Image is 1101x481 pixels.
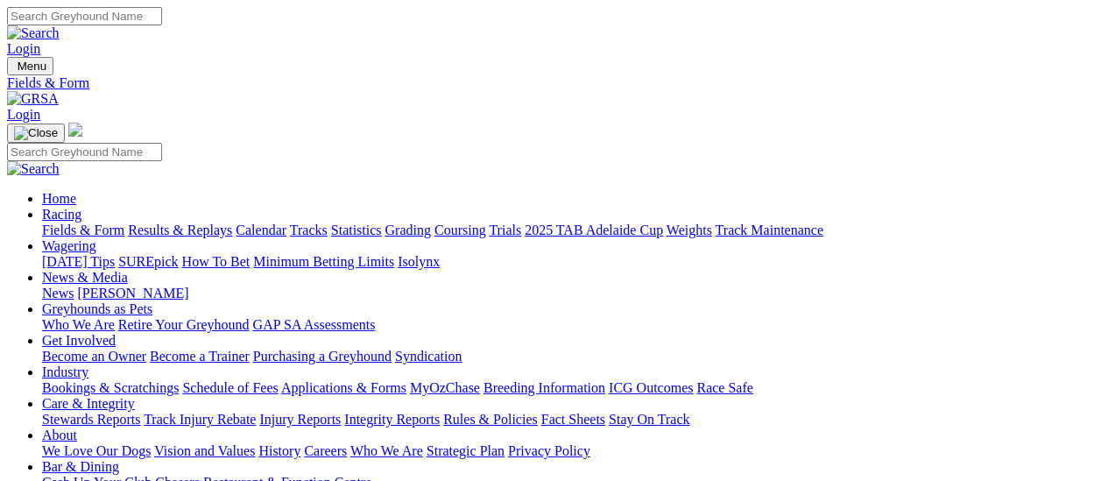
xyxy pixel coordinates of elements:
[236,223,286,237] a: Calendar
[7,161,60,177] img: Search
[42,428,77,442] a: About
[541,412,605,427] a: Fact Sheets
[427,443,505,458] a: Strategic Plan
[42,191,76,206] a: Home
[182,254,251,269] a: How To Bet
[483,380,605,395] a: Breeding Information
[42,380,179,395] a: Bookings & Scratchings
[253,254,394,269] a: Minimum Betting Limits
[77,286,188,301] a: [PERSON_NAME]
[144,412,256,427] a: Track Injury Rebate
[42,364,88,379] a: Industry
[304,443,347,458] a: Careers
[42,286,74,301] a: News
[7,143,162,161] input: Search
[331,223,382,237] a: Statistics
[42,223,124,237] a: Fields & Form
[7,41,40,56] a: Login
[128,223,232,237] a: Results & Replays
[253,317,376,332] a: GAP SA Assessments
[42,286,1094,301] div: News & Media
[42,254,1094,270] div: Wagering
[42,223,1094,238] div: Racing
[18,60,46,73] span: Menu
[385,223,431,237] a: Grading
[696,380,752,395] a: Race Safe
[42,459,119,474] a: Bar & Dining
[118,254,178,269] a: SUREpick
[716,223,823,237] a: Track Maintenance
[253,349,392,364] a: Purchasing a Greyhound
[182,380,278,395] a: Schedule of Fees
[42,333,116,348] a: Get Involved
[508,443,590,458] a: Privacy Policy
[350,443,423,458] a: Who We Are
[609,412,689,427] a: Stay On Track
[410,380,480,395] a: MyOzChase
[14,126,58,140] img: Close
[42,317,115,332] a: Who We Are
[118,317,250,332] a: Retire Your Greyhound
[42,396,135,411] a: Care & Integrity
[42,301,152,316] a: Greyhounds as Pets
[7,57,53,75] button: Toggle navigation
[42,254,115,269] a: [DATE] Tips
[7,91,59,107] img: GRSA
[344,412,440,427] a: Integrity Reports
[609,380,693,395] a: ICG Outcomes
[7,25,60,41] img: Search
[259,412,341,427] a: Injury Reports
[7,107,40,122] a: Login
[667,223,712,237] a: Weights
[42,238,96,253] a: Wagering
[281,380,406,395] a: Applications & Forms
[489,223,521,237] a: Trials
[525,223,663,237] a: 2025 TAB Adelaide Cup
[42,443,151,458] a: We Love Our Dogs
[7,7,162,25] input: Search
[42,380,1094,396] div: Industry
[42,317,1094,333] div: Greyhounds as Pets
[42,349,146,364] a: Become an Owner
[398,254,440,269] a: Isolynx
[42,412,140,427] a: Stewards Reports
[434,223,486,237] a: Coursing
[42,412,1094,428] div: Care & Integrity
[42,443,1094,459] div: About
[7,75,1094,91] a: Fields & Form
[42,349,1094,364] div: Get Involved
[154,443,255,458] a: Vision and Values
[258,443,300,458] a: History
[68,123,82,137] img: logo-grsa-white.png
[150,349,250,364] a: Become a Trainer
[7,124,65,143] button: Toggle navigation
[443,412,538,427] a: Rules & Policies
[42,207,81,222] a: Racing
[395,349,462,364] a: Syndication
[42,270,128,285] a: News & Media
[290,223,328,237] a: Tracks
